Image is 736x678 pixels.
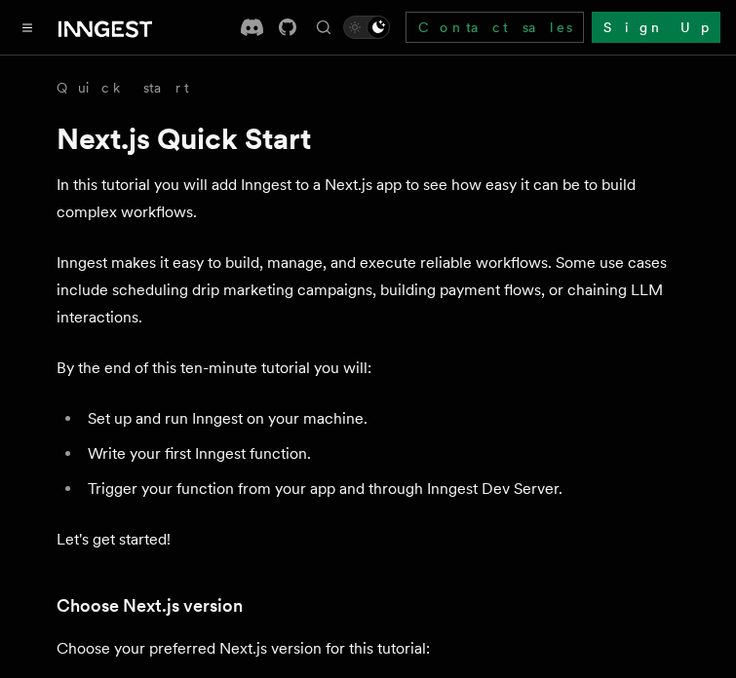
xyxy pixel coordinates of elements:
[57,592,243,620] a: Choose Next.js version
[312,16,335,39] button: Find something...
[57,171,680,226] p: In this tutorial you will add Inngest to a Next.js app to see how easy it can be to build complex...
[57,121,680,156] h1: Next.js Quick Start
[57,635,680,662] p: Choose your preferred Next.js version for this tutorial:
[406,12,584,43] a: Contact sales
[57,249,680,331] p: Inngest makes it easy to build, manage, and execute reliable workflows. Some use cases include sc...
[82,405,680,433] li: Set up and run Inngest on your machine.
[57,355,680,382] p: By the end of this ten-minute tutorial you will:
[592,12,720,43] a: Sign Up
[57,78,189,97] a: Quick start
[343,16,390,39] button: Toggle dark mode
[82,440,680,468] li: Write your first Inngest function.
[82,475,680,503] li: Trigger your function from your app and through Inngest Dev Server.
[16,16,39,39] button: Toggle navigation
[57,526,680,553] p: Let's get started!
